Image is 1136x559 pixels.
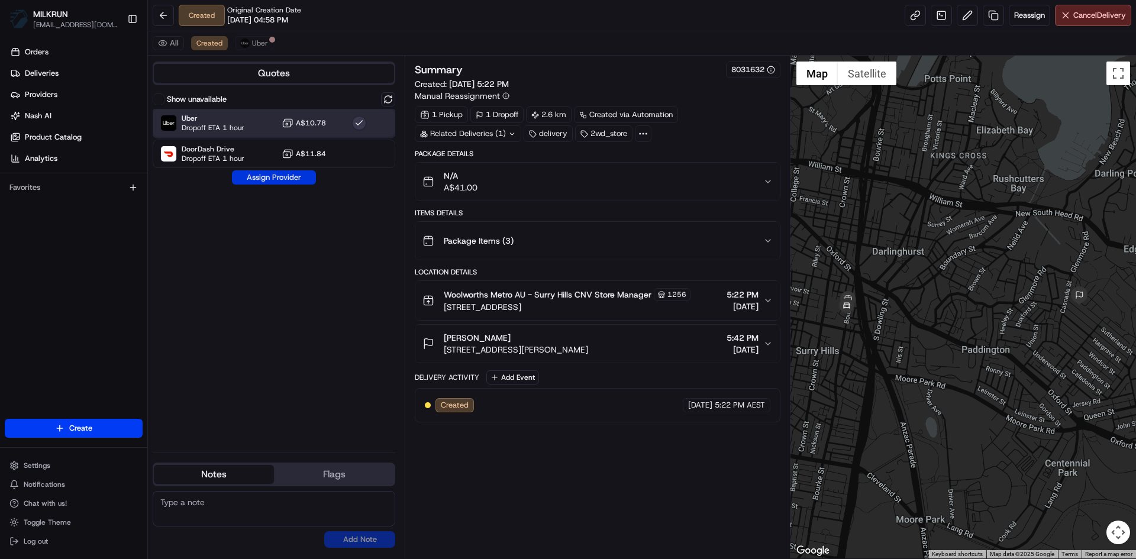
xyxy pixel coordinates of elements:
button: Quotes [154,64,394,83]
span: Created [196,38,222,48]
img: Uber [161,115,176,131]
button: Created [191,36,228,50]
button: [EMAIL_ADDRESS][DOMAIN_NAME] [33,20,118,30]
button: Toggle fullscreen view [1106,62,1130,85]
button: CancelDelivery [1055,5,1131,26]
div: Favorites [5,178,143,197]
a: Analytics [5,149,147,168]
button: A$10.78 [282,117,326,129]
span: Map data ©2025 Google [990,551,1054,557]
button: Notes [154,465,274,484]
span: Toggle Theme [24,518,71,527]
div: 1 Pickup [415,106,468,123]
span: N/A [444,170,477,182]
span: Dropoff ETA 1 hour [182,154,244,163]
span: [DATE] 5:22 PM [449,79,509,89]
span: A$10.78 [296,118,326,128]
a: Terms [1061,551,1078,557]
span: Manual Reassignment [415,90,500,102]
span: Created [441,400,469,411]
button: Flags [274,465,394,484]
a: Open this area in Google Maps (opens a new window) [793,543,832,558]
div: 1 [835,295,859,318]
div: 2wd_store [575,125,632,142]
span: Create [69,423,92,434]
span: [DATE] 04:58 PM [227,15,288,25]
div: 2 [1070,286,1089,305]
span: Notifications [24,480,65,489]
span: [DATE] [727,300,759,312]
span: Original Creation Date [227,5,301,15]
span: A$41.00 [444,182,477,193]
button: Manual Reassignment [415,90,509,102]
button: Log out [5,533,143,550]
a: Orders [5,43,147,62]
span: DoorDash Drive [182,144,244,154]
a: Nash AI [5,106,147,125]
a: Report a map error [1085,551,1132,557]
a: Deliveries [5,64,147,83]
button: Uber [235,36,273,50]
button: MILKRUNMILKRUN[EMAIL_ADDRESS][DOMAIN_NAME] [5,5,122,33]
span: Uber [182,114,244,123]
div: Related Deliveries (1) [415,125,521,142]
span: [STREET_ADDRESS] [444,301,690,313]
span: Product Catalog [25,132,82,143]
div: 1 Dropoff [470,106,524,123]
button: N/AA$41.00 [415,163,779,201]
button: Toggle Theme [5,514,143,531]
span: Deliveries [25,68,59,79]
span: [DATE] [727,344,759,356]
button: Settings [5,457,143,474]
button: Keyboard shortcuts [932,550,983,558]
button: Show street map [796,62,838,85]
button: Create [5,419,143,438]
img: uber-new-logo.jpeg [240,38,250,48]
div: Location Details [415,267,780,277]
span: Settings [24,461,50,470]
button: [PERSON_NAME][STREET_ADDRESS][PERSON_NAME]5:42 PM[DATE] [415,325,779,363]
button: A$11.84 [282,148,326,160]
span: Analytics [25,153,57,164]
span: [PERSON_NAME] [444,332,511,344]
div: Items Details [415,208,780,218]
div: delivery [524,125,573,142]
h3: Summary [415,64,463,75]
div: Package Details [415,149,780,159]
span: 5:22 PM [727,289,759,300]
span: [STREET_ADDRESS][PERSON_NAME] [444,344,588,356]
span: Woolworths Metro AU - Surry Hills CNV Store Manager [444,289,651,300]
span: Cancel Delivery [1073,10,1126,21]
span: Reassign [1014,10,1045,21]
button: MILKRUN [33,8,68,20]
span: Dropoff ETA 1 hour [182,123,244,133]
button: Add Event [486,370,539,384]
div: Delivery Activity [415,373,479,382]
button: Notifications [5,476,143,493]
button: Assign Provider [232,170,316,185]
button: Reassign [1009,5,1050,26]
a: Product Catalog [5,128,147,147]
span: Nash AI [25,111,51,121]
span: Log out [24,537,48,546]
button: Show satellite imagery [838,62,896,85]
button: Package Items (3) [415,222,779,260]
button: Chat with us! [5,495,143,512]
a: Created via Automation [574,106,678,123]
img: DoorDash Drive [161,146,176,161]
span: [DATE] [688,400,712,411]
button: 8031632 [731,64,775,75]
a: Providers [5,85,147,104]
span: 1256 [667,290,686,299]
span: Chat with us! [24,499,67,508]
span: 5:42 PM [727,332,759,344]
span: Uber [252,38,268,48]
div: 2.6 km [526,106,572,123]
span: Created: [415,78,509,90]
span: A$11.84 [296,149,326,159]
img: MILKRUN [9,9,28,28]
